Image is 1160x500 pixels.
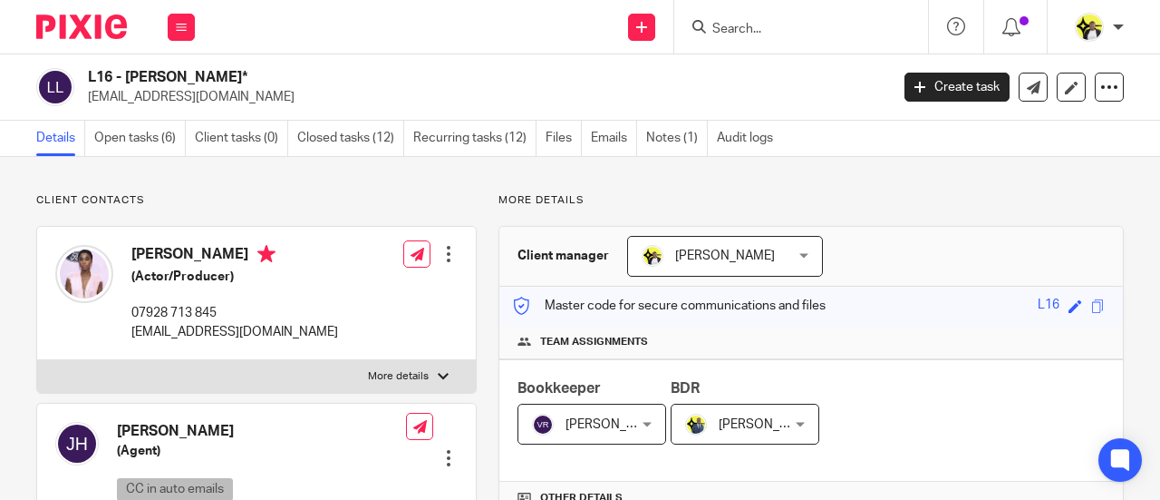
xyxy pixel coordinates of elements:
a: Open tasks (6) [94,121,186,156]
h5: (Actor/Producer) [131,268,338,286]
span: [PERSON_NAME] [719,418,818,431]
a: Emails [591,121,637,156]
span: Bookkeeper [517,381,601,396]
img: svg%3E [55,422,99,466]
a: Recurring tasks (12) [413,121,536,156]
img: svg%3E [532,414,554,436]
input: Search [710,22,874,38]
h4: [PERSON_NAME] [117,422,406,441]
img: Dennis-Starbridge.jpg [685,414,707,436]
p: [EMAIL_ADDRESS][DOMAIN_NAME] [88,88,877,106]
img: Carine-Starbridge.jpg [642,245,663,267]
span: Team assignments [540,335,648,349]
p: More details [498,193,1124,208]
span: [PERSON_NAME] [675,250,775,262]
span: BDR [671,381,700,396]
a: Files [546,121,582,156]
h5: (Agent) [117,442,406,460]
i: Primary [257,245,275,263]
p: [EMAIL_ADDRESS][DOMAIN_NAME] [131,323,338,341]
img: Carine-Starbridge.jpg [1075,13,1104,42]
a: Audit logs [717,121,782,156]
p: 07928 713 845 [131,304,338,322]
img: Lashana%20Lynch.jpg [55,245,113,303]
h3: Client manager [517,247,609,265]
a: Notes (1) [646,121,708,156]
h2: L16 - [PERSON_NAME]* [88,68,720,87]
a: Client tasks (0) [195,121,288,156]
p: Client contacts [36,193,477,208]
div: L16 [1038,296,1059,317]
h4: [PERSON_NAME] [131,245,338,268]
p: Master code for secure communications and files [513,297,826,315]
p: More details [368,369,429,384]
a: Create task [904,73,1010,102]
img: Pixie [36,15,127,39]
span: [PERSON_NAME] [565,418,665,431]
a: Closed tasks (12) [297,121,404,156]
img: svg%3E [36,68,74,106]
a: Details [36,121,85,156]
